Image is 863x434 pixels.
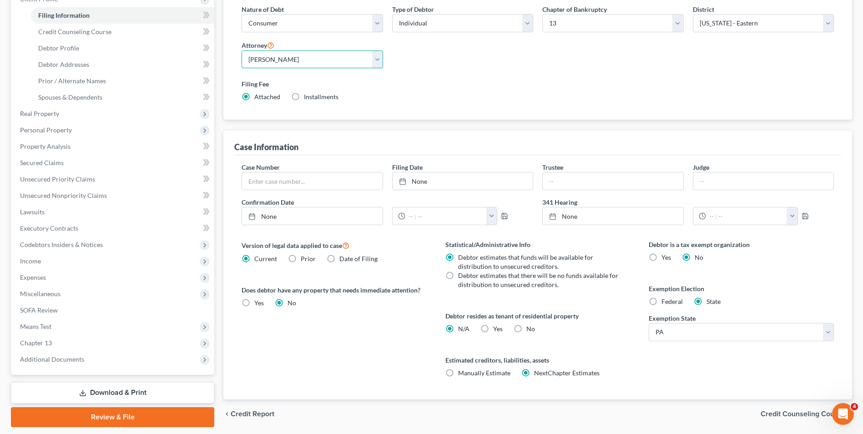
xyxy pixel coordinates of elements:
i: chevron_left [223,410,231,418]
span: Date of Filing [339,255,378,262]
label: Debtor resides as tenant of residential property [445,311,631,321]
span: Debtor estimates that funds will be available for distribution to unsecured creditors. [458,253,593,270]
iframe: Intercom live chat [832,403,854,425]
span: Miscellaneous [20,290,61,298]
input: -- [543,172,683,190]
a: Credit Counseling Course [31,24,214,40]
label: District [693,5,714,14]
span: No [695,253,703,261]
span: No [526,325,535,333]
span: Current [254,255,277,262]
a: Property Analysis [13,138,214,155]
span: Unsecured Priority Claims [20,175,95,183]
label: Judge [693,162,709,172]
span: Spouses & Dependents [38,93,102,101]
label: Case Number [242,162,280,172]
span: No [288,299,296,307]
a: Review & File [11,407,214,427]
label: Debtor is a tax exempt organization [649,240,834,249]
span: Yes [661,253,671,261]
label: Nature of Debt [242,5,284,14]
input: Enter case number... [242,172,382,190]
a: Lawsuits [13,204,214,220]
label: Estimated creditors, liabilities, assets [445,355,631,365]
span: Prior [301,255,316,262]
span: State [707,298,721,305]
span: Lawsuits [20,208,45,216]
span: Credit Report [231,410,274,418]
span: Real Property [20,110,59,117]
span: Debtor estimates that there will be no funds available for distribution to unsecured creditors. [458,272,618,288]
span: Personal Property [20,126,72,134]
label: Filing Fee [242,79,834,89]
span: Federal [661,298,683,305]
a: Unsecured Priority Claims [13,171,214,187]
a: None [543,207,683,225]
a: Executory Contracts [13,220,214,237]
span: Yes [493,325,503,333]
input: -- : -- [706,207,787,225]
a: Secured Claims [13,155,214,171]
span: Income [20,257,41,265]
a: Prior / Alternate Names [31,73,214,89]
span: 4 [851,403,858,410]
a: Spouses & Dependents [31,89,214,106]
span: Executory Contracts [20,224,78,232]
label: Does debtor have any property that needs immediate attention? [242,285,427,295]
a: None [242,207,382,225]
div: Case Information [234,141,298,152]
a: Unsecured Nonpriority Claims [13,187,214,204]
span: Unsecured Nonpriority Claims [20,192,107,199]
button: chevron_left Credit Report [223,410,274,418]
span: Chapter 13 [20,339,52,347]
label: Trustee [542,162,563,172]
label: Attorney [242,40,274,50]
span: Expenses [20,273,46,281]
span: NextChapter Estimates [534,369,600,377]
span: SOFA Review [20,306,58,314]
label: Chapter of Bankruptcy [542,5,607,14]
span: Secured Claims [20,159,64,167]
label: Statistical/Administrative Info [445,240,631,249]
span: Property Analysis [20,142,71,150]
label: 341 Hearing [538,197,838,207]
a: SOFA Review [13,302,214,318]
label: Confirmation Date [237,197,538,207]
span: Yes [254,299,264,307]
a: Filing Information [31,7,214,24]
a: Download & Print [11,382,214,404]
button: Credit Counseling Course chevron_right [761,410,852,418]
label: Type of Debtor [392,5,434,14]
span: Installments [304,93,338,101]
input: -- [693,172,833,190]
label: Filing Date [392,162,423,172]
a: Debtor Addresses [31,56,214,73]
span: Manually Estimate [458,369,510,377]
span: Filing Information [38,11,90,19]
label: Exemption Election [649,284,834,293]
span: Debtor Addresses [38,61,89,68]
span: Additional Documents [20,355,84,363]
label: Exemption State [649,313,696,323]
a: None [393,172,533,190]
span: N/A [458,325,469,333]
label: Version of legal data applied to case [242,240,427,251]
span: Debtor Profile [38,44,79,52]
span: Prior / Alternate Names [38,77,106,85]
a: Debtor Profile [31,40,214,56]
span: Codebtors Insiders & Notices [20,241,103,248]
span: Credit Counseling Course [761,410,845,418]
span: Credit Counseling Course [38,28,111,35]
span: Attached [254,93,280,101]
input: -- : -- [405,207,487,225]
span: Means Test [20,323,51,330]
